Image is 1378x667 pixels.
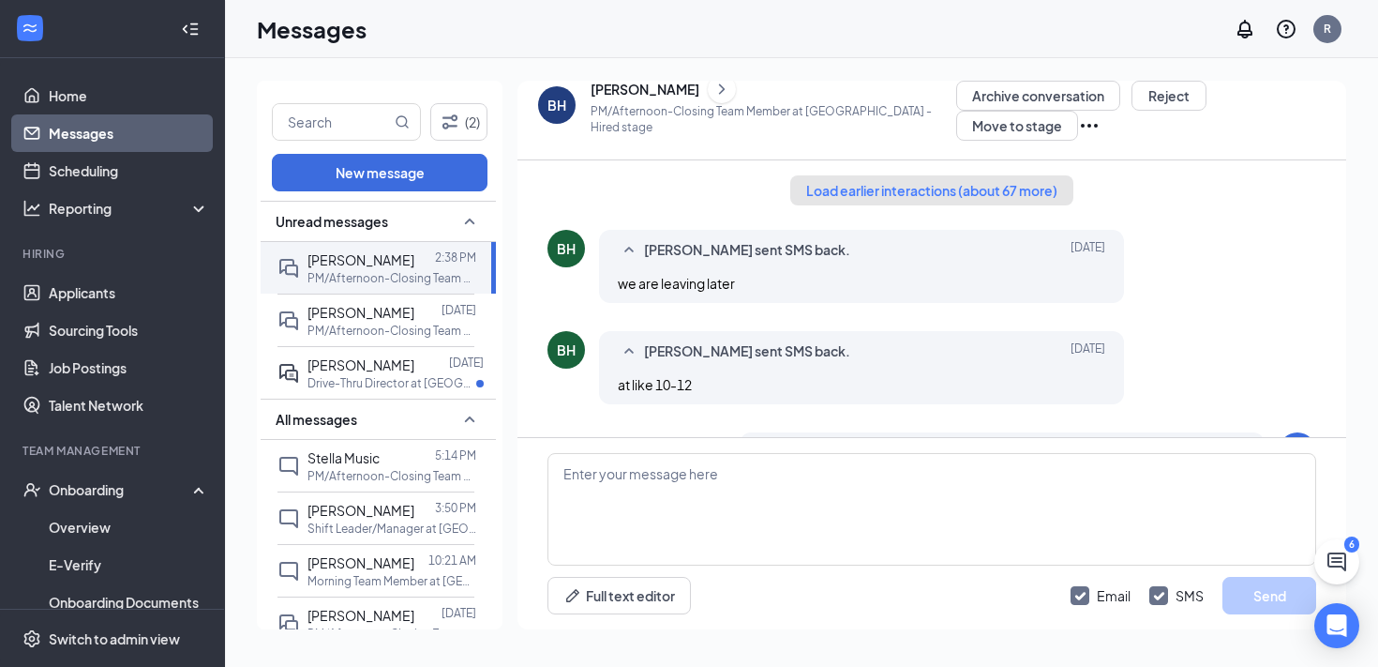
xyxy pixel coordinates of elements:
[49,508,209,546] a: Overview
[277,362,300,385] svg: ActiveDoubleChat
[1071,341,1105,363] span: [DATE]
[307,323,476,339] p: PM/Afternoon-Closing Team Member at [GEOGRAPHIC_DATA]
[618,376,692,393] span: at like 10-12
[273,104,391,140] input: Search
[618,239,640,262] svg: SmallChevronUp
[1222,577,1316,614] button: Send
[435,500,476,516] p: 3:50 PM
[22,443,205,459] div: Team Management
[1234,18,1256,40] svg: Notifications
[276,212,388,231] span: Unread messages
[1314,603,1359,648] div: Open Intercom Messenger
[956,111,1078,141] button: Move to stage
[49,77,209,114] a: Home
[49,387,209,424] a: Talent Network
[49,114,209,152] a: Messages
[49,480,193,499] div: Onboarding
[277,613,300,635] svg: DoubleChat
[1324,21,1331,37] div: R
[307,573,476,589] p: Morning Team Member at [GEOGRAPHIC_DATA]
[591,103,956,135] p: PM/Afternoon-Closing Team Member at [GEOGRAPHIC_DATA] - Hired stage
[49,629,180,648] div: Switch to admin view
[307,607,414,624] span: [PERSON_NAME]
[307,502,414,519] span: [PERSON_NAME]
[458,408,481,431] svg: SmallChevronUp
[276,410,357,429] span: All messages
[1344,537,1359,553] div: 6
[708,75,736,103] button: ChevronRight
[49,546,209,584] a: E-Verify
[307,251,414,268] span: [PERSON_NAME]
[307,356,414,373] span: [PERSON_NAME]
[22,199,41,218] svg: Analysis
[1078,114,1101,137] svg: Ellipses
[307,468,476,484] p: PM/Afternoon-Closing Team Member at [GEOGRAPHIC_DATA]
[1326,551,1348,573] svg: ChatActive
[395,114,410,129] svg: MagnifyingGlass
[49,349,209,387] a: Job Postings
[439,111,461,133] svg: Filter
[22,480,41,499] svg: UserCheck
[49,311,209,349] a: Sourcing Tools
[442,605,476,621] p: [DATE]
[22,629,41,648] svg: Settings
[307,270,476,286] p: PM/Afternoon-Closing Team Member at [GEOGRAPHIC_DATA]
[547,96,566,114] div: BH
[272,154,487,191] button: New message
[591,80,699,99] div: [PERSON_NAME]
[644,341,850,363] span: [PERSON_NAME] sent SMS back.
[435,250,476,265] p: 2:38 PM
[557,239,576,258] div: BH
[563,586,582,605] svg: Pen
[956,81,1120,111] button: Archive conversation
[49,584,209,621] a: Onboarding Documents
[618,341,640,363] svg: SmallChevronUp
[307,626,476,642] p: PM/Afternoon-Closing Team Member at [GEOGRAPHIC_DATA]
[307,554,414,571] span: [PERSON_NAME]
[22,246,205,262] div: Hiring
[49,152,209,189] a: Scheduling
[1314,539,1359,584] button: ChatActive
[547,577,691,614] button: Full text editorPen
[277,310,300,332] svg: DoubleChat
[307,449,380,466] span: Stella Music
[49,199,210,218] div: Reporting
[618,275,735,292] span: we are leaving later
[442,302,476,318] p: [DATE]
[277,560,300,583] svg: ChatInactive
[712,78,731,100] svg: ChevronRight
[557,341,576,359] div: BH
[1275,18,1297,40] svg: QuestionInfo
[257,13,367,45] h1: Messages
[21,19,39,38] svg: WorkstreamLogo
[458,210,481,233] svg: SmallChevronUp
[644,239,850,262] span: [PERSON_NAME] sent SMS back.
[181,20,200,38] svg: Collapse
[430,103,487,141] button: Filter (2)
[1131,81,1206,111] button: Reject
[428,553,476,568] p: 10:21 AM
[307,304,414,321] span: [PERSON_NAME]
[449,355,484,371] p: [DATE]
[790,175,1073,205] button: Load earlier interactions (about 67 more)
[307,375,476,391] p: Drive-Thru Director at [GEOGRAPHIC_DATA]
[307,521,476,537] p: Shift Leader/Manager at [GEOGRAPHIC_DATA]
[277,455,300,478] svg: ChatInactive
[1071,239,1105,262] span: [DATE]
[435,447,476,463] p: 5:14 PM
[277,257,300,280] svg: DoubleChat
[277,508,300,530] svg: ChatInactive
[49,274,209,311] a: Applicants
